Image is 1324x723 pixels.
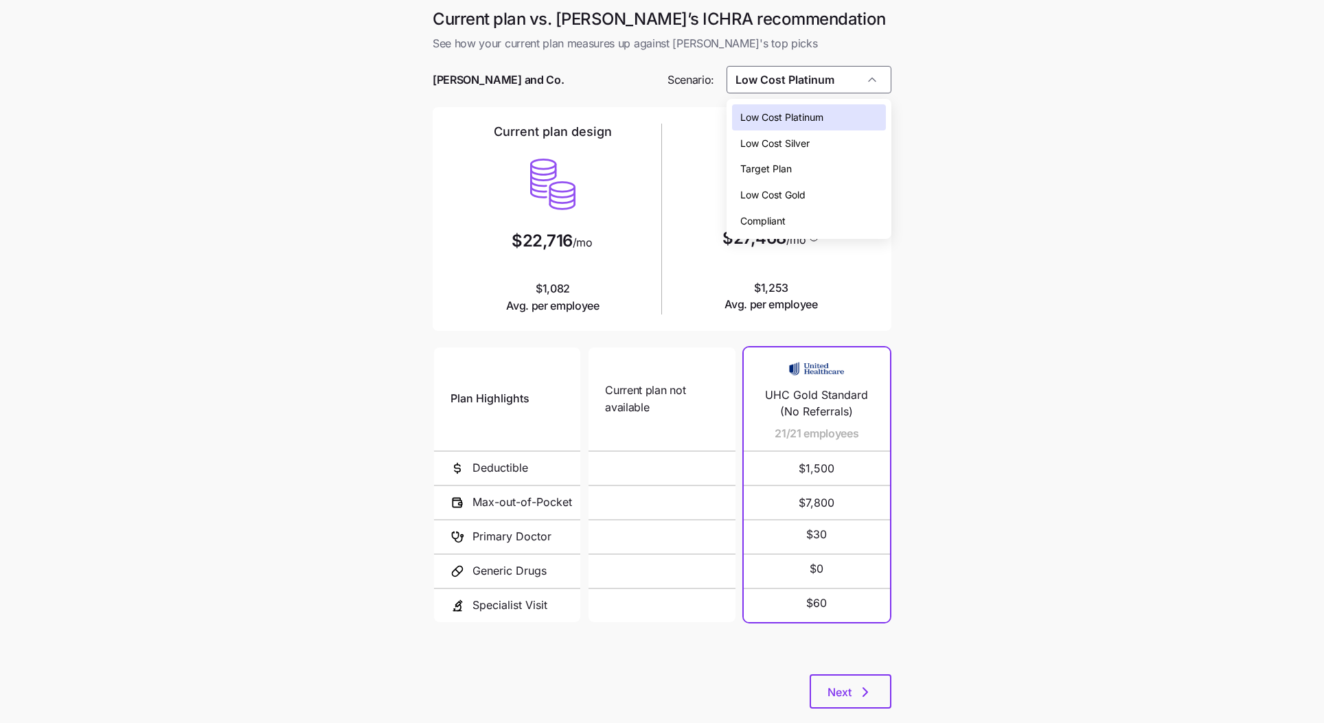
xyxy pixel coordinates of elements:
[740,161,792,176] span: Target Plan
[472,459,528,477] span: Deductible
[722,230,786,246] span: $27,468
[740,136,810,151] span: Low Cost Silver
[472,562,547,579] span: Generic Drugs
[810,674,891,709] button: Next
[506,297,600,314] span: Avg. per employee
[433,35,891,52] span: See how your current plan measures up against [PERSON_NAME]'s top picks
[472,528,551,545] span: Primary Doctor
[605,382,718,416] span: Current plan not available
[740,214,786,229] span: Compliant
[472,494,572,511] span: Max-out-of-Pocket
[724,296,818,313] span: Avg. per employee
[724,279,818,314] span: $1,253
[760,452,874,485] span: $1,500
[433,71,564,89] span: [PERSON_NAME] and Co.
[789,356,844,382] img: Carrier
[760,387,874,421] span: UHC Gold Standard (No Referrals)
[760,486,874,519] span: $7,800
[810,560,823,577] span: $0
[740,187,806,203] span: Low Cost Gold
[740,110,823,125] span: Low Cost Platinum
[512,233,573,249] span: $22,716
[433,8,891,30] h1: Current plan vs. [PERSON_NAME]’s ICHRA recommendation
[827,684,852,700] span: Next
[806,595,827,612] span: $60
[667,71,714,89] span: Scenario:
[775,425,858,442] span: 21/21 employees
[472,597,547,614] span: Specialist Visit
[806,526,827,543] span: $30
[573,237,593,248] span: /mo
[506,280,600,314] span: $1,082
[786,234,806,245] span: /mo
[494,124,612,140] h2: Current plan design
[450,390,529,407] span: Plan Highlights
